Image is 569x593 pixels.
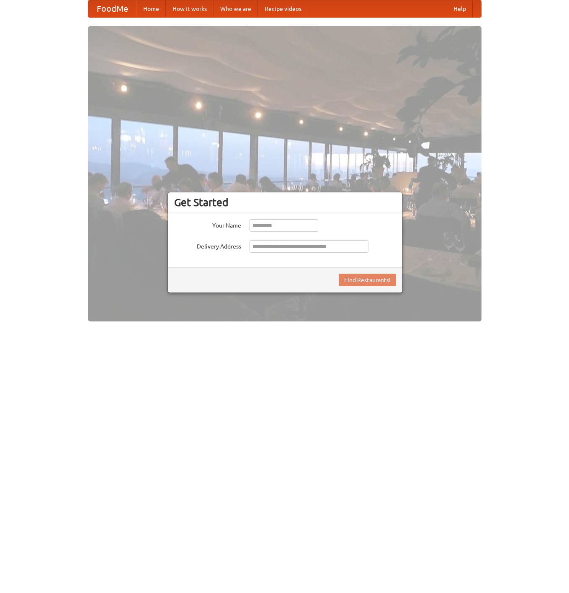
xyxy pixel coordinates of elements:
[339,274,396,286] button: Find Restaurants!
[166,0,214,17] a: How it works
[258,0,308,17] a: Recipe videos
[136,0,166,17] a: Home
[174,219,241,230] label: Your Name
[447,0,473,17] a: Help
[174,196,396,209] h3: Get Started
[214,0,258,17] a: Who we are
[88,0,136,17] a: FoodMe
[174,240,241,251] label: Delivery Address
